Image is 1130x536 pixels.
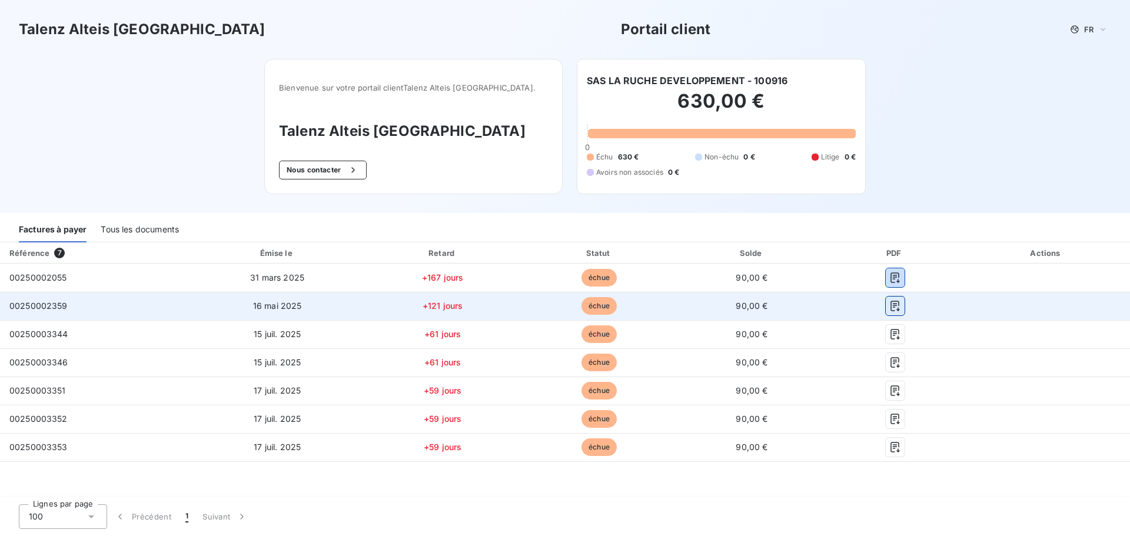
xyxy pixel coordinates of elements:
[185,511,188,522] span: 1
[19,218,87,242] div: Factures à payer
[585,142,590,152] span: 0
[9,385,66,395] span: 00250003351
[29,511,43,522] span: 100
[424,414,461,424] span: +59 jours
[9,248,49,258] div: Référence
[821,152,840,162] span: Litige
[254,385,301,395] span: 17 juil. 2025
[9,329,68,339] span: 00250003344
[253,301,302,311] span: 16 mai 2025
[1084,25,1094,34] span: FR
[9,442,68,452] span: 00250003353
[250,272,304,282] span: 31 mars 2025
[581,410,617,428] span: échue
[581,382,617,399] span: échue
[679,247,825,259] div: Solde
[743,152,755,162] span: 0 €
[54,248,65,258] span: 7
[736,414,767,424] span: 90,00 €
[581,325,617,343] span: échue
[736,385,767,395] span: 90,00 €
[254,329,301,339] span: 15 juil. 2025
[424,385,461,395] span: +59 jours
[581,354,617,371] span: échue
[704,152,739,162] span: Non-échu
[194,247,361,259] div: Émise le
[524,247,674,259] div: Statut
[9,272,67,282] span: 00250002055
[736,272,767,282] span: 90,00 €
[424,442,461,452] span: +59 jours
[254,442,301,452] span: 17 juil. 2025
[581,297,617,315] span: échue
[423,301,463,311] span: +121 jours
[279,161,366,179] button: Nous contacter
[19,19,265,40] h3: Talenz Alteis [GEOGRAPHIC_DATA]
[101,218,179,242] div: Tous les documents
[279,121,548,142] h3: Talenz Alteis [GEOGRAPHIC_DATA]
[178,504,195,529] button: 1
[9,357,68,367] span: 00250003346
[9,301,68,311] span: 00250002359
[422,272,464,282] span: +167 jours
[9,414,68,424] span: 00250003352
[254,414,301,424] span: 17 juil. 2025
[845,152,856,162] span: 0 €
[736,357,767,367] span: 90,00 €
[736,442,767,452] span: 90,00 €
[195,504,255,529] button: Suivant
[424,357,461,367] span: +61 jours
[254,357,301,367] span: 15 juil. 2025
[668,167,679,178] span: 0 €
[581,269,617,287] span: échue
[736,301,767,311] span: 90,00 €
[621,19,710,40] h3: Portail client
[279,83,548,92] span: Bienvenue sur votre portail client Talenz Alteis [GEOGRAPHIC_DATA] .
[596,152,613,162] span: Échu
[830,247,960,259] div: PDF
[736,329,767,339] span: 90,00 €
[366,247,520,259] div: Retard
[618,152,639,162] span: 630 €
[107,504,178,529] button: Précédent
[424,329,461,339] span: +61 jours
[581,438,617,456] span: échue
[596,167,663,178] span: Avoirs non associés
[587,89,856,125] h2: 630,00 €
[587,74,787,88] h6: SAS LA RUCHE DEVELOPPEMENT - 100916
[965,247,1128,259] div: Actions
